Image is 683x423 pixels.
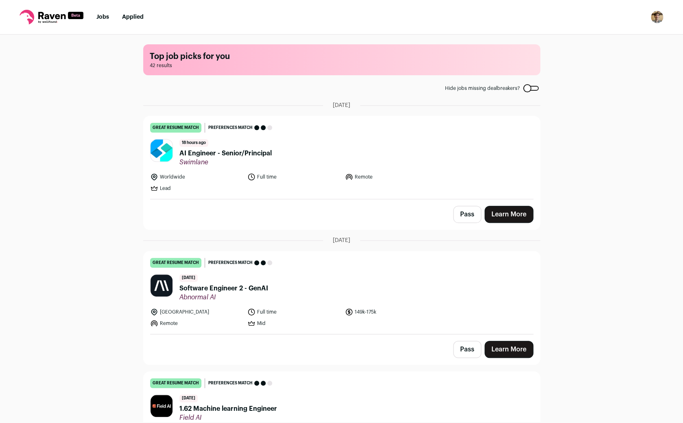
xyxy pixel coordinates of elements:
span: Software Engineer 2 - GenAI [179,283,268,293]
button: Pass [453,206,481,223]
li: Remote [345,173,438,181]
li: Lead [150,184,243,192]
a: Learn More [484,206,533,223]
div: great resume match [150,258,201,268]
span: 1.62 Machine learning Engineer [179,404,277,414]
span: [DATE] [179,395,198,402]
span: Preferences match [208,124,253,132]
li: 149k-175k [345,308,438,316]
span: Abnormal AI [179,293,268,301]
span: Swimlane [179,158,272,166]
img: 0f1a2a9aff5192630dffd544b3ea169ecce73d2c13ecc6b4afa04661d59fa950.jpg [151,275,172,297]
img: 15869354-medium_jpg [650,11,663,24]
span: 42 results [150,62,534,69]
li: Mid [247,319,340,327]
a: Jobs [96,14,109,20]
button: Open dropdown [650,11,663,24]
span: [DATE] [333,101,350,109]
img: e936bdcbd3bc62b23959da93b3f41b4a69f966f526f12d162f41df026555dad0.png [151,134,172,167]
span: Preferences match [208,259,253,267]
span: Hide jobs missing dealbreakers? [445,85,520,92]
li: Full time [247,308,340,316]
a: great resume match Preferences match 18 hours ago AI Engineer - Senior/Principal Swimlane Worldwi... [144,116,540,199]
span: Field AI [179,414,277,422]
div: great resume match [150,123,201,133]
a: Applied [122,14,144,20]
span: [DATE] [179,274,198,282]
a: great resume match Preferences match [DATE] Software Engineer 2 - GenAI Abnormal AI [GEOGRAPHIC_D... [144,251,540,334]
li: [GEOGRAPHIC_DATA] [150,308,243,316]
li: Remote [150,319,243,327]
div: great resume match [150,378,201,388]
li: Worldwide [150,173,243,181]
a: Learn More [484,341,533,358]
img: 55f5cda077af72451e61cbe944104cea16723b904052ee9e581b5a03995e0968.jpg [151,395,172,417]
span: [DATE] [333,236,350,244]
span: 18 hours ago [179,139,208,147]
li: Full time [247,173,340,181]
span: Preferences match [208,379,253,387]
button: Pass [453,341,481,358]
h1: Top job picks for you [150,51,534,62]
span: AI Engineer - Senior/Principal [179,148,272,158]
